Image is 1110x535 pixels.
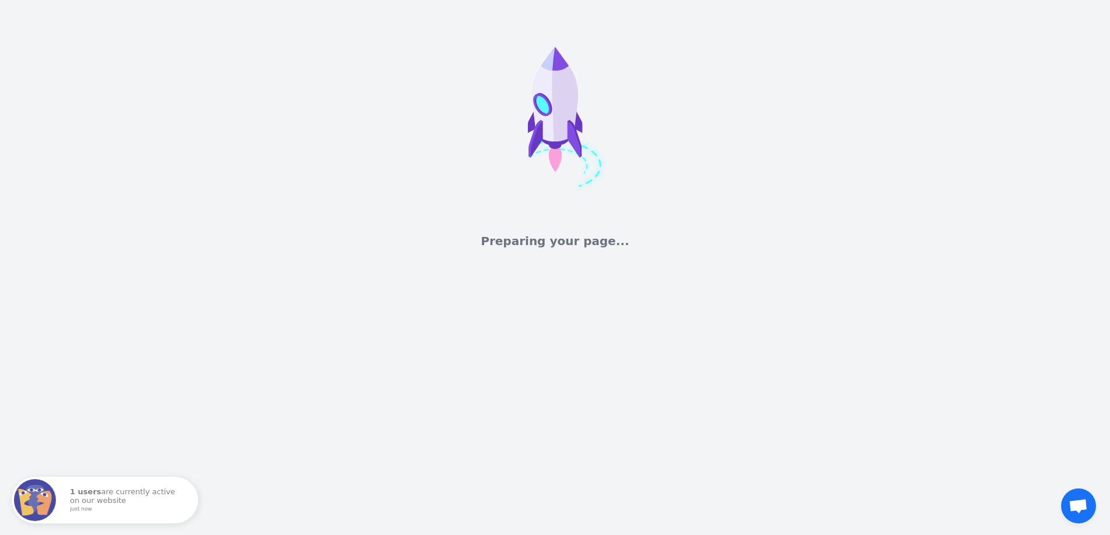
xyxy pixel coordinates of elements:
[70,506,183,512] small: just now
[70,488,186,512] p: are currently active on our website
[70,487,101,496] strong: 1 users
[481,233,629,249] h2: Preparing your page...
[1061,488,1096,523] a: Open chat
[14,479,56,521] img: Fomo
